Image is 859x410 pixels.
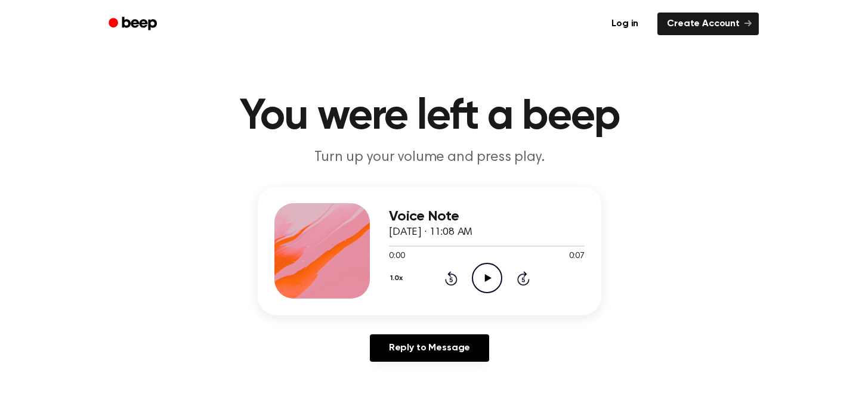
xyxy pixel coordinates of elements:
[657,13,759,35] a: Create Account
[600,10,650,38] a: Log in
[370,334,489,362] a: Reply to Message
[124,95,735,138] h1: You were left a beep
[100,13,168,36] a: Beep
[389,268,407,288] button: 1.0x
[200,148,659,167] p: Turn up your volume and press play.
[389,209,585,225] h3: Voice Note
[569,250,585,263] span: 0:07
[389,227,472,238] span: [DATE] · 11:08 AM
[389,250,404,263] span: 0:00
